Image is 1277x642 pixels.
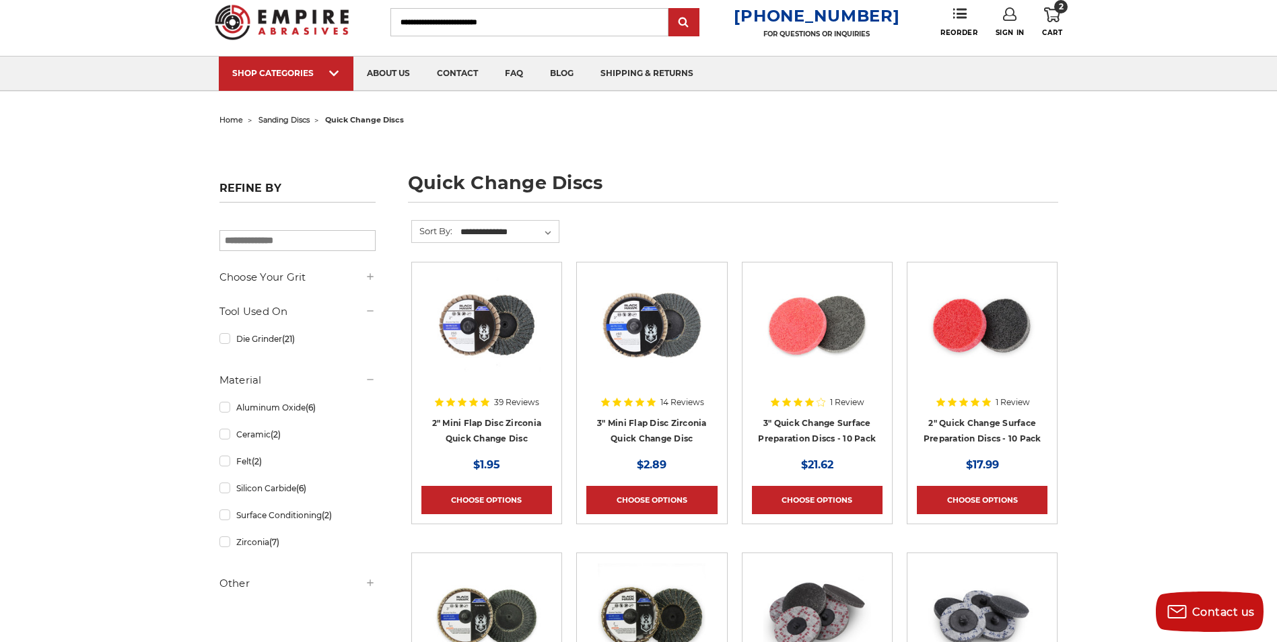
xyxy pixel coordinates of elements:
[219,115,243,124] a: home
[219,304,376,320] h5: Tool Used On
[660,398,704,406] span: 14 Reviews
[597,418,707,443] a: 3" Mini Flap Disc Zirconia Quick Change Disc
[734,30,899,38] p: FOR QUESTIONS OR INQUIRIES
[219,503,376,527] a: Surface Conditioning
[758,418,876,443] a: 3" Quick Change Surface Preparation Discs - 10 Pack
[940,7,977,36] a: Reorder
[752,486,883,514] a: Choose Options
[219,423,376,446] a: Ceramic
[423,57,491,91] a: contact
[473,458,500,471] span: $1.95
[219,530,376,554] a: Zirconia
[269,537,279,547] span: (7)
[966,458,999,471] span: $17.99
[296,483,306,493] span: (6)
[587,57,707,91] a: shipping & returns
[219,269,376,285] h5: Choose Your Grit
[271,429,281,439] span: (2)
[917,272,1047,402] a: 2 inch surface preparation discs
[734,6,899,26] a: [PHONE_NUMBER]
[219,476,376,500] a: Silicon Carbide
[586,486,717,514] a: Choose Options
[491,57,537,91] a: faq
[1042,7,1062,37] a: 2 Cart
[458,222,559,242] select: Sort By:
[801,458,833,471] span: $21.62
[940,28,977,37] span: Reorder
[996,398,1030,406] span: 1 Review
[1156,592,1264,632] button: Contact us
[325,115,404,124] span: quick change discs
[494,398,539,406] span: 39 Reviews
[219,372,376,388] h5: Material
[433,272,541,380] img: Black Hawk Abrasives 2-inch Zirconia Flap Disc with 60 Grit Zirconia for Smooth Finishing
[537,57,587,91] a: blog
[637,458,666,471] span: $2.89
[586,272,717,402] a: BHA 3" Quick Change 60 Grit Flap Disc for Fine Grinding and Finishing
[763,272,871,380] img: 3 inch surface preparation discs
[219,575,376,592] h5: Other
[353,57,423,91] a: about us
[421,486,552,514] a: Choose Options
[996,28,1025,37] span: Sign In
[322,510,332,520] span: (2)
[598,272,705,380] img: BHA 3" Quick Change 60 Grit Flap Disc for Fine Grinding and Finishing
[928,272,1036,380] img: 2 inch surface preparation discs
[306,402,316,413] span: (6)
[219,182,376,203] h5: Refine by
[670,9,697,36] input: Submit
[924,418,1041,443] a: 2" Quick Change Surface Preparation Discs - 10 Pack
[258,115,310,124] a: sanding discs
[412,221,452,241] label: Sort By:
[219,450,376,473] a: Felt
[252,456,262,466] span: (2)
[408,174,1058,203] h1: quick change discs
[1192,606,1255,618] span: Contact us
[917,486,1047,514] a: Choose Options
[1042,28,1062,37] span: Cart
[219,327,376,351] a: Die Grinder
[232,68,340,78] div: SHOP CATEGORIES
[830,398,864,406] span: 1 Review
[421,272,552,402] a: Black Hawk Abrasives 2-inch Zirconia Flap Disc with 60 Grit Zirconia for Smooth Finishing
[219,396,376,419] a: Aluminum Oxide
[432,418,542,443] a: 2" Mini Flap Disc Zirconia Quick Change Disc
[752,272,883,402] a: 3 inch surface preparation discs
[282,334,295,344] span: (21)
